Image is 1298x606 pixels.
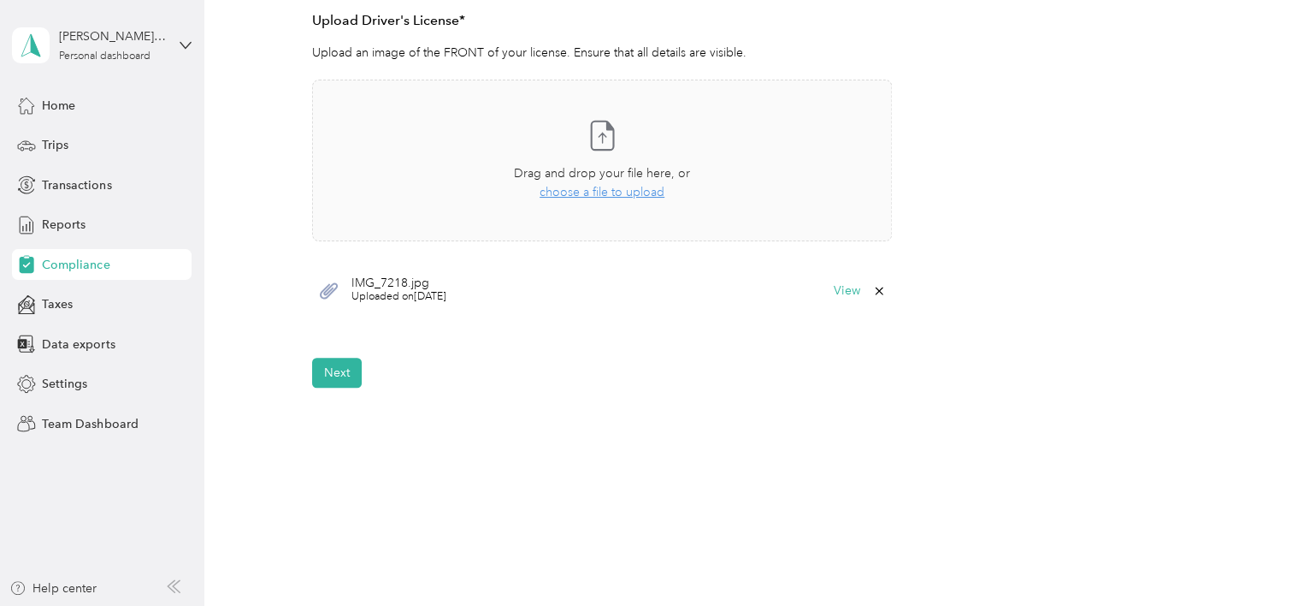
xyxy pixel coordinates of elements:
[540,185,664,199] span: choose a file to upload
[1202,510,1298,606] iframe: Everlance-gr Chat Button Frame
[9,579,97,597] button: Help center
[42,375,87,393] span: Settings
[42,415,138,433] span: Team Dashboard
[42,97,75,115] span: Home
[514,166,690,181] span: Drag and drop your file here, or
[351,289,446,305] span: Uploaded on [DATE]
[313,80,891,241] span: Drag and drop your file here, orchoose a file to upload
[312,10,892,32] h3: Upload Driver's License*
[42,216,86,234] span: Reports
[42,295,73,313] span: Taxes
[312,44,892,62] p: Upload an image of the FRONT of your license. Ensure that all details are visible.
[312,358,362,388] button: Next
[59,27,166,45] div: [PERSON_NAME] [PERSON_NAME]
[834,285,860,297] button: View
[42,336,115,353] span: Data exports
[59,51,150,62] div: Personal dashboard
[351,277,446,289] span: IMG_7218.jpg
[42,176,111,194] span: Transactions
[42,136,68,154] span: Trips
[42,256,109,274] span: Compliance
